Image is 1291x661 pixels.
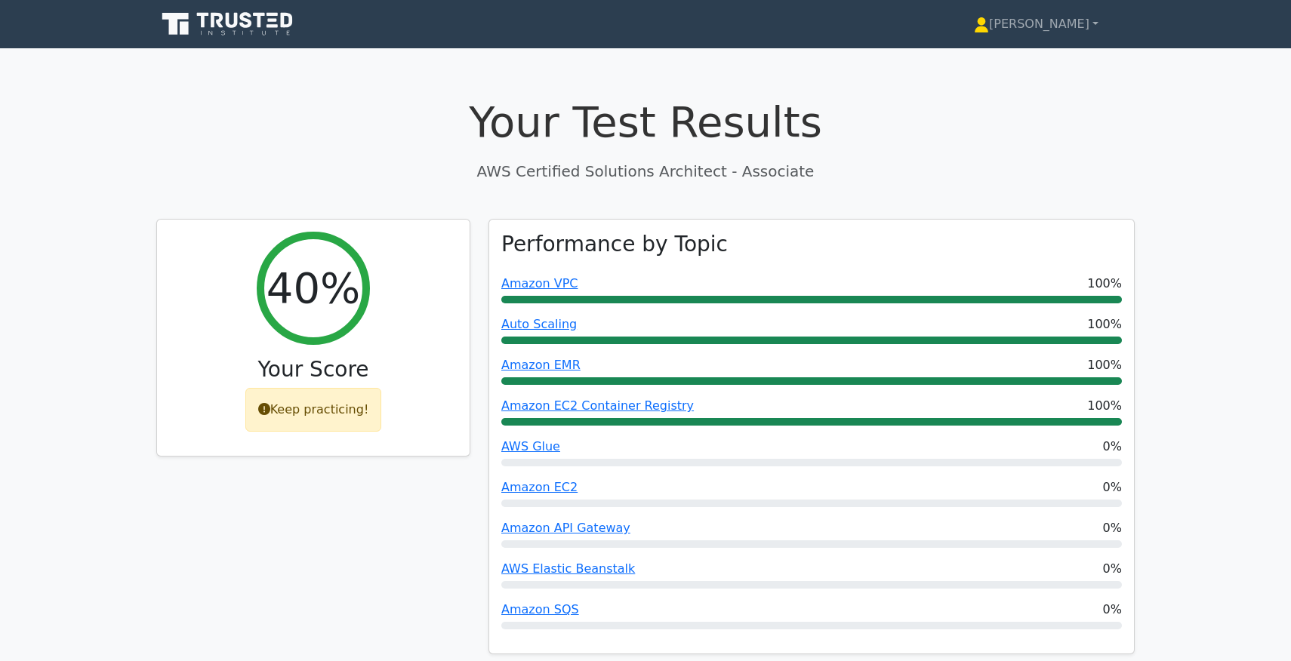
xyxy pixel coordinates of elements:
[156,160,1135,183] p: AWS Certified Solutions Architect - Associate
[1087,275,1122,293] span: 100%
[1103,560,1122,578] span: 0%
[1087,397,1122,415] span: 100%
[501,561,635,576] a: AWS Elastic Beanstalk
[1087,315,1122,334] span: 100%
[501,521,630,535] a: Amazon API Gateway
[1103,478,1122,497] span: 0%
[1087,356,1122,374] span: 100%
[1103,519,1122,537] span: 0%
[1103,438,1122,456] span: 0%
[501,232,728,257] h3: Performance by Topic
[169,357,458,383] h3: Your Score
[501,276,578,291] a: Amazon VPC
[501,480,578,494] a: Amazon EC2
[156,97,1135,147] h1: Your Test Results
[501,358,581,372] a: Amazon EMR
[501,398,694,413] a: Amazon EC2 Container Registry
[267,263,360,313] h2: 40%
[245,388,382,432] div: Keep practicing!
[938,9,1135,39] a: [PERSON_NAME]
[501,317,577,331] a: Auto Scaling
[501,439,560,453] a: AWS Glue
[1103,601,1122,619] span: 0%
[501,602,579,616] a: Amazon SQS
